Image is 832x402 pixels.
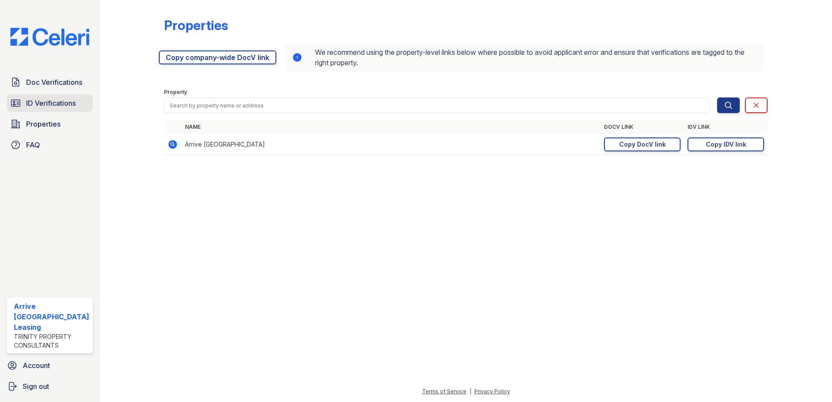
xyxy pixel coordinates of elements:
td: Arrive [GEOGRAPHIC_DATA] [181,134,601,155]
span: Account [23,360,50,371]
div: Properties [164,17,228,33]
a: Copy DocV link [604,137,681,151]
label: Property [164,89,187,96]
th: DocV Link [601,120,684,134]
a: Account [3,357,96,374]
div: Copy IDV link [706,140,746,149]
a: Sign out [3,378,96,395]
a: ID Verifications [7,94,93,112]
a: Terms of Service [422,388,466,395]
span: ID Verifications [26,98,76,108]
div: We recommend using the property-level links below where possible to avoid applicant error and ens... [285,44,765,71]
div: | [470,388,471,395]
input: Search by property name or address [164,97,711,113]
a: Doc Verifications [7,74,93,91]
div: Trinity Property Consultants [14,332,89,350]
span: Doc Verifications [26,77,82,87]
div: Arrive [GEOGRAPHIC_DATA] Leasing [14,301,89,332]
a: Properties [7,115,93,133]
a: Copy IDV link [688,137,764,151]
img: CE_Logo_Blue-a8612792a0a2168367f1c8372b55b34899dd931a85d93a1a3d3e32e68fde9ad4.png [3,28,96,46]
a: Copy company-wide DocV link [159,50,276,64]
div: Copy DocV link [619,140,666,149]
a: Privacy Policy [474,388,510,395]
a: FAQ [7,136,93,154]
span: Sign out [23,381,49,392]
span: Properties [26,119,60,129]
th: Name [181,120,601,134]
span: FAQ [26,140,40,150]
th: IDV Link [684,120,768,134]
